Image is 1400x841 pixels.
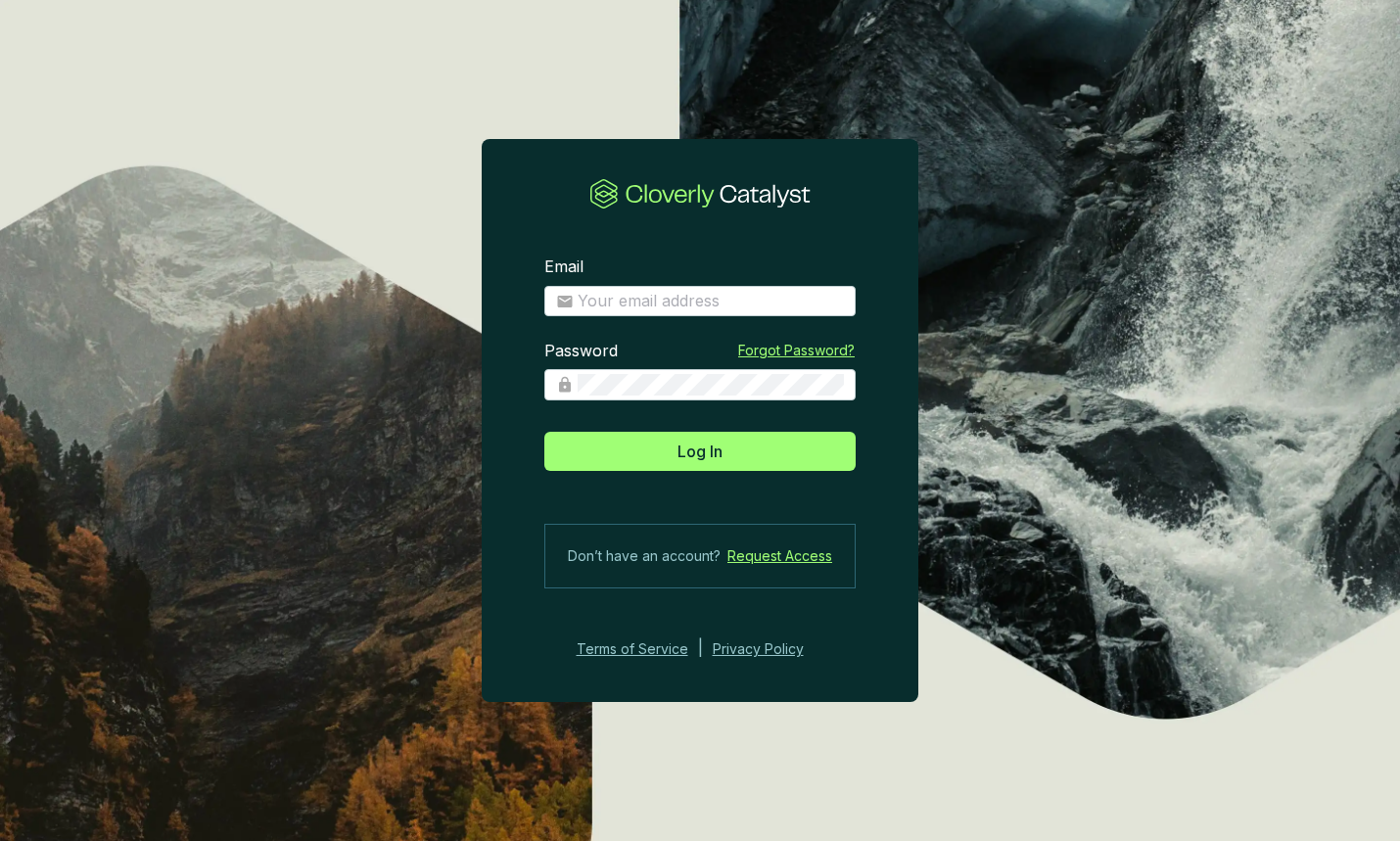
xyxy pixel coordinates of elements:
[544,432,856,471] button: Log In
[578,374,844,396] input: Password
[571,637,688,661] a: Terms of Service
[727,544,832,568] a: Request Access
[578,291,844,312] input: Email
[677,440,723,463] span: Log In
[544,257,583,278] label: Email
[568,544,721,568] span: Don’t have an account?
[738,341,855,360] a: Forgot Password?
[713,637,830,661] a: Privacy Policy
[698,637,703,661] div: |
[544,341,618,362] label: Password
